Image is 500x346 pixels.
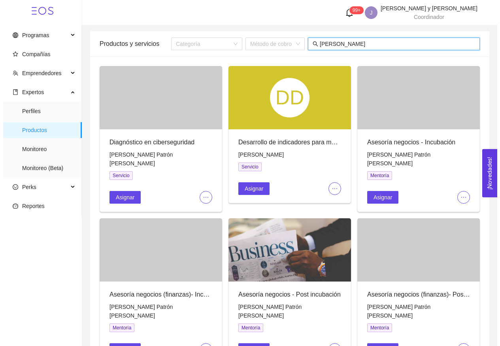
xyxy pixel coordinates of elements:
span: Programas [19,32,46,38]
span: [PERSON_NAME] Patrón [PERSON_NAME] [364,304,427,319]
span: [PERSON_NAME] Patrón [PERSON_NAME] [235,304,298,319]
div: Asesoría negocios - Incubación [364,137,467,147]
span: Mentoría [106,323,131,332]
button: Asignar [235,182,266,195]
span: Monitoreo [19,141,72,157]
span: smile [9,184,15,190]
span: ellipsis [455,194,466,200]
button: Asignar [364,191,395,204]
span: Asignar [370,193,389,202]
div: Productos y servicios [96,32,168,55]
div: Desarrollo de indicadores para medir desempeño de distribuidor [235,137,338,147]
span: [PERSON_NAME] Patrón [PERSON_NAME] [106,151,170,166]
span: Mentoría [364,323,389,332]
span: Mentoría [364,171,389,180]
span: bell [342,8,351,17]
div: DD [267,78,306,117]
span: book [9,89,15,95]
span: Asignar [242,184,260,193]
input: Buscar [317,40,472,48]
span: Asignar [113,193,131,202]
span: [PERSON_NAME] [235,151,281,158]
button: Open Feedback Widget [479,149,494,197]
span: Expertos [19,89,41,95]
div: Asesoría negocios (finanzas)- Post incubación [364,289,467,299]
span: [PERSON_NAME] Patrón [PERSON_NAME] [106,304,170,319]
span: ellipsis [197,194,209,200]
span: team [9,70,15,76]
span: Productos [19,122,72,138]
span: Compañías [19,51,47,57]
span: Reportes [19,203,42,209]
span: star [9,51,15,57]
span: Servicio [106,171,130,180]
span: [PERSON_NAME] Patrón [PERSON_NAME] [364,151,427,166]
span: global [9,32,15,38]
button: ellipsis [196,191,209,204]
span: Coordinador [411,14,441,20]
span: J [366,6,369,19]
span: dashboard [9,203,15,209]
button: Asignar [106,191,138,204]
button: ellipsis [454,191,467,204]
span: ellipsis [326,185,338,192]
span: search [309,41,315,47]
button: ellipsis [325,182,338,195]
div: Asesoría negocios - Post incubación [235,289,338,299]
sup: 122 [346,6,360,14]
span: Servicio [235,163,258,171]
span: Perks [19,184,33,190]
div: Asesoría negocios (finanzas)- Incubación [106,289,209,299]
span: Emprendedores [19,70,58,76]
span: [PERSON_NAME] y [PERSON_NAME] [377,5,474,11]
span: Perfiles [19,103,72,119]
div: Diagnóstico en ciberseguridad [106,137,209,147]
span: Monitoreo (Beta) [19,160,72,176]
span: Mentoría [235,323,260,332]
